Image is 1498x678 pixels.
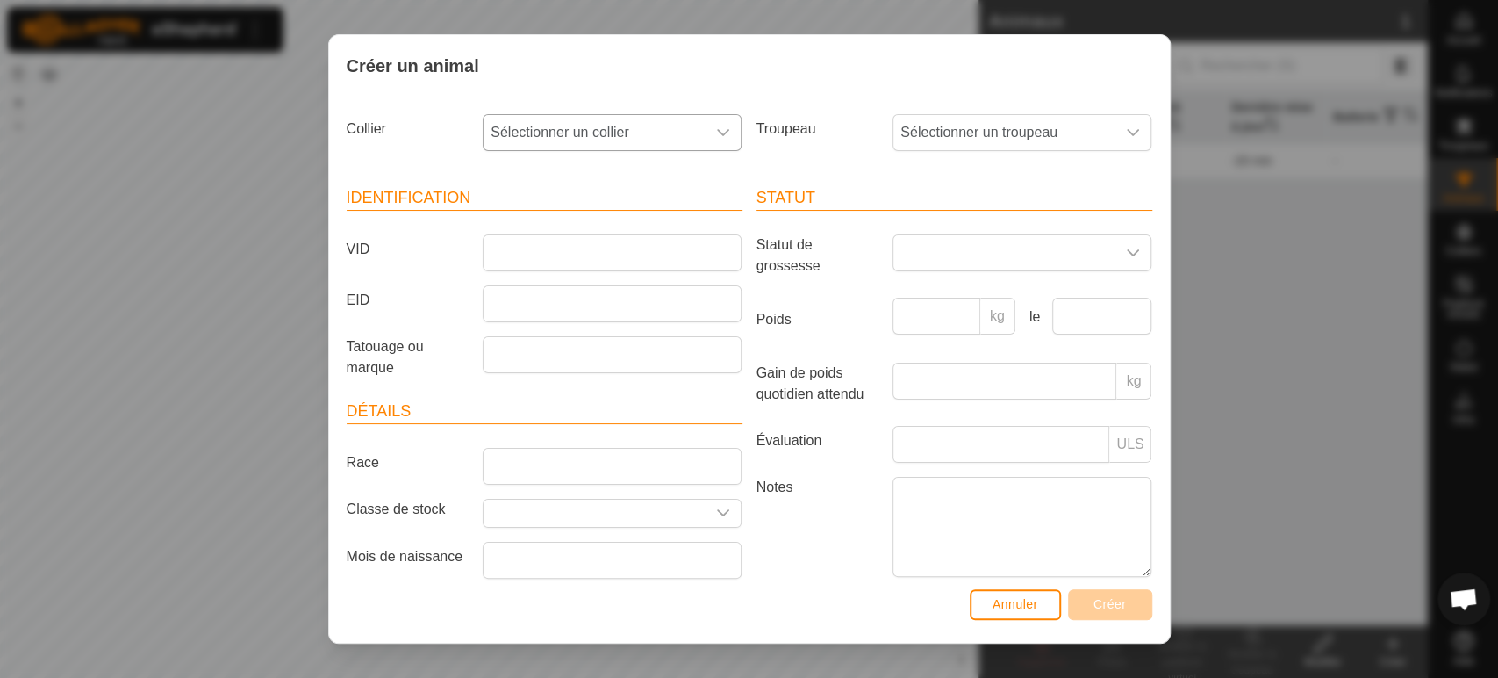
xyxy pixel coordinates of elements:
[340,336,477,379] label: Tatouage ou marque
[706,115,741,150] div: dropdown trigger
[340,285,477,315] label: EID
[340,234,477,264] label: VID
[347,53,479,79] span: Créer un animal
[749,477,886,576] label: Notes
[1093,597,1127,611] span: Créer
[484,115,706,150] span: Sélectionner un collier
[1437,573,1490,625] div: Open chat
[756,186,1152,211] header: Statut
[347,400,742,424] header: Détails
[893,115,1115,150] span: Sélectionner un troupeau
[749,298,886,342] label: Poids
[347,186,742,211] header: Identification
[340,448,477,478] label: Race
[749,234,886,277] label: Statut de grossesse
[1116,363,1151,400] p-inputgroup-addon: kg
[980,298,1015,335] p-inputgroup-addon: kg
[749,114,886,144] label: Troupeau
[1115,115,1150,150] div: dropdown trigger
[340,499,477,521] label: Classe de stock
[340,542,477,572] label: Mois de naissance
[340,114,477,144] label: Collier
[993,597,1038,611] span: Annuler
[749,363,886,405] label: Gain de poids quotidien attendu
[1022,307,1045,328] label: le
[1115,235,1150,270] div: dropdown trigger
[749,426,886,456] label: Évaluation
[1109,426,1151,463] p-inputgroup-addon: ULS
[970,589,1061,620] button: Annuler
[1068,589,1152,620] button: Créer
[706,500,741,527] div: dropdown trigger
